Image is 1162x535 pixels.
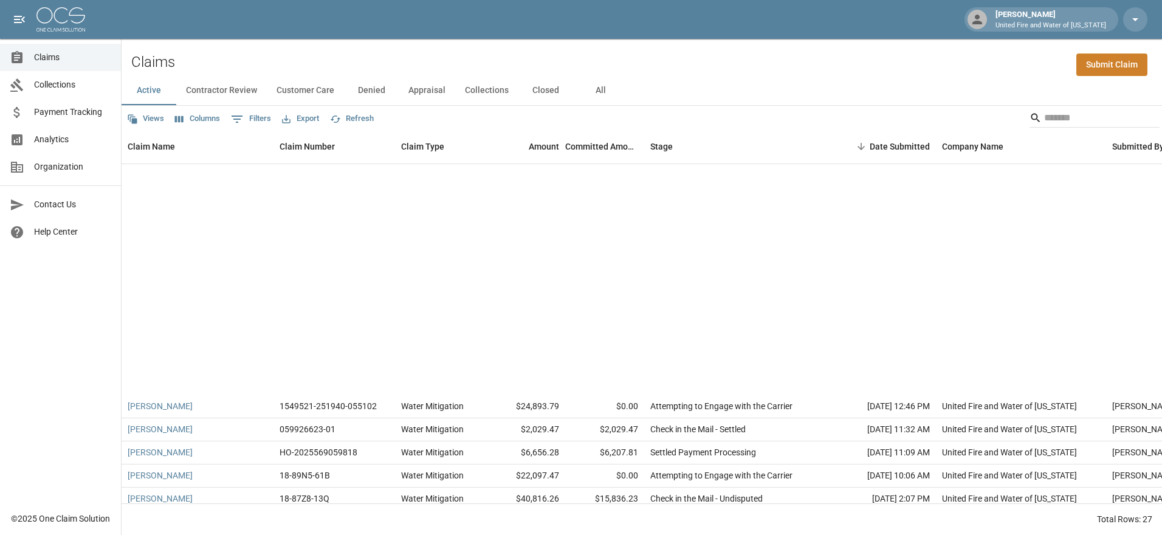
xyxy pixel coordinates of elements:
[565,464,644,488] div: $0.00
[650,400,792,412] div: Attempting to Engage with the Carrier
[34,106,111,119] span: Payment Tracking
[34,226,111,238] span: Help Center
[827,464,936,488] div: [DATE] 10:06 AM
[827,441,936,464] div: [DATE] 11:09 AM
[565,129,638,164] div: Committed Amount
[128,423,193,435] a: [PERSON_NAME]
[942,129,1003,164] div: Company Name
[122,129,273,164] div: Claim Name
[34,51,111,64] span: Claims
[128,492,193,505] a: [PERSON_NAME]
[34,198,111,211] span: Contact Us
[644,129,827,164] div: Stage
[991,9,1111,30] div: [PERSON_NAME]
[11,513,110,525] div: © 2025 One Claim Solution
[344,76,399,105] button: Denied
[853,138,870,155] button: Sort
[486,464,565,488] div: $22,097.47
[401,423,464,435] div: Water Mitigation
[650,469,792,481] div: Attempting to Engage with the Carrier
[280,423,335,435] div: 059926623-01
[128,129,175,164] div: Claim Name
[34,78,111,91] span: Collections
[34,160,111,173] span: Organization
[273,129,395,164] div: Claim Number
[650,446,756,458] div: Settled Payment Processing
[827,418,936,441] div: [DATE] 11:32 AM
[1076,53,1147,76] a: Submit Claim
[455,76,518,105] button: Collections
[486,441,565,464] div: $6,656.28
[995,21,1106,31] p: United Fire and Water of [US_STATE]
[399,76,455,105] button: Appraisal
[565,129,644,164] div: Committed Amount
[942,423,1077,435] div: United Fire and Water of Louisiana
[172,109,223,128] button: Select columns
[565,488,644,511] div: $15,836.23
[401,492,464,505] div: Water Mitigation
[827,488,936,511] div: [DATE] 2:07 PM
[267,76,344,105] button: Customer Care
[131,53,175,71] h2: Claims
[280,400,377,412] div: 1549521-251940-055102
[122,76,1162,105] div: dynamic tabs
[34,133,111,146] span: Analytics
[395,129,486,164] div: Claim Type
[565,418,644,441] div: $2,029.47
[827,129,936,164] div: Date Submitted
[518,76,573,105] button: Closed
[128,469,193,481] a: [PERSON_NAME]
[936,129,1106,164] div: Company Name
[1030,108,1160,130] div: Search
[529,129,559,164] div: Amount
[650,423,746,435] div: Check in the Mail - Settled
[942,492,1077,505] div: United Fire and Water of Louisiana
[401,446,464,458] div: Water Mitigation
[176,76,267,105] button: Contractor Review
[124,109,167,128] button: Views
[280,129,335,164] div: Claim Number
[870,129,930,164] div: Date Submitted
[827,395,936,418] div: [DATE] 12:46 PM
[486,395,565,418] div: $24,893.79
[279,109,322,128] button: Export
[942,446,1077,458] div: United Fire and Water of Louisiana
[122,76,176,105] button: Active
[650,129,673,164] div: Stage
[1097,513,1152,525] div: Total Rows: 27
[228,109,274,129] button: Show filters
[280,492,329,505] div: 18-87Z8-13Q
[486,488,565,511] div: $40,816.26
[327,109,377,128] button: Refresh
[128,400,193,412] a: [PERSON_NAME]
[565,395,644,418] div: $0.00
[36,7,85,32] img: ocs-logo-white-transparent.png
[942,400,1077,412] div: United Fire and Water of Louisiana
[280,446,357,458] div: HO-2025569059818
[573,76,628,105] button: All
[401,129,444,164] div: Claim Type
[280,469,330,481] div: 18-89N5-61B
[401,469,464,481] div: Water Mitigation
[486,418,565,441] div: $2,029.47
[7,7,32,32] button: open drawer
[942,469,1077,481] div: United Fire and Water of Louisiana
[401,400,464,412] div: Water Mitigation
[486,129,565,164] div: Amount
[650,492,763,505] div: Check in the Mail - Undisputed
[128,446,193,458] a: [PERSON_NAME]
[565,441,644,464] div: $6,207.81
